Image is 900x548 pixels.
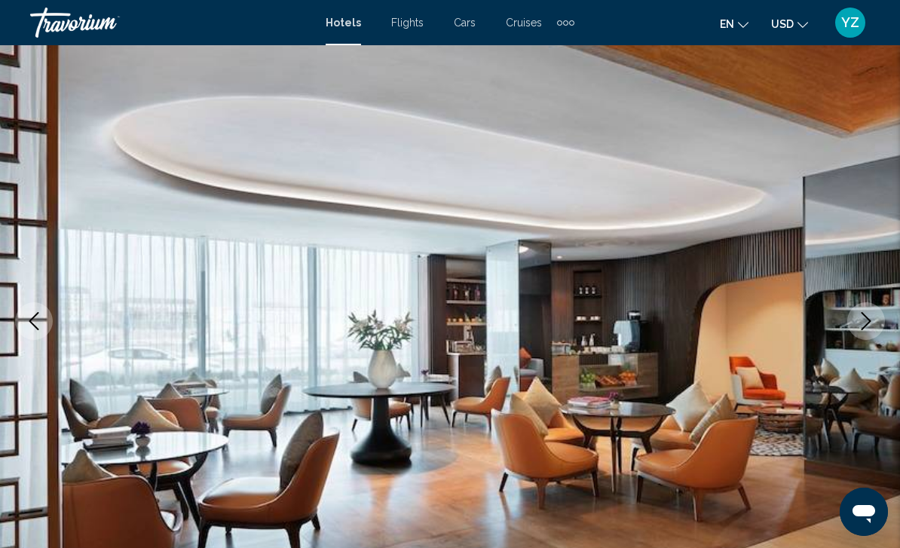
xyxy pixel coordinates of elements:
a: Hotels [326,17,361,29]
iframe: Кнопка запуска окна обмена сообщениями [840,488,888,536]
button: Previous image [15,302,53,340]
button: Change currency [771,13,808,35]
a: Flights [391,17,424,29]
span: en [720,18,734,30]
span: USD [771,18,794,30]
button: User Menu [831,7,870,38]
a: Travorium [30,8,311,38]
a: Cars [454,17,476,29]
button: Change language [720,13,748,35]
button: Next image [847,302,885,340]
button: Extra navigation items [557,11,574,35]
a: Cruises [506,17,542,29]
span: YZ [841,15,859,30]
